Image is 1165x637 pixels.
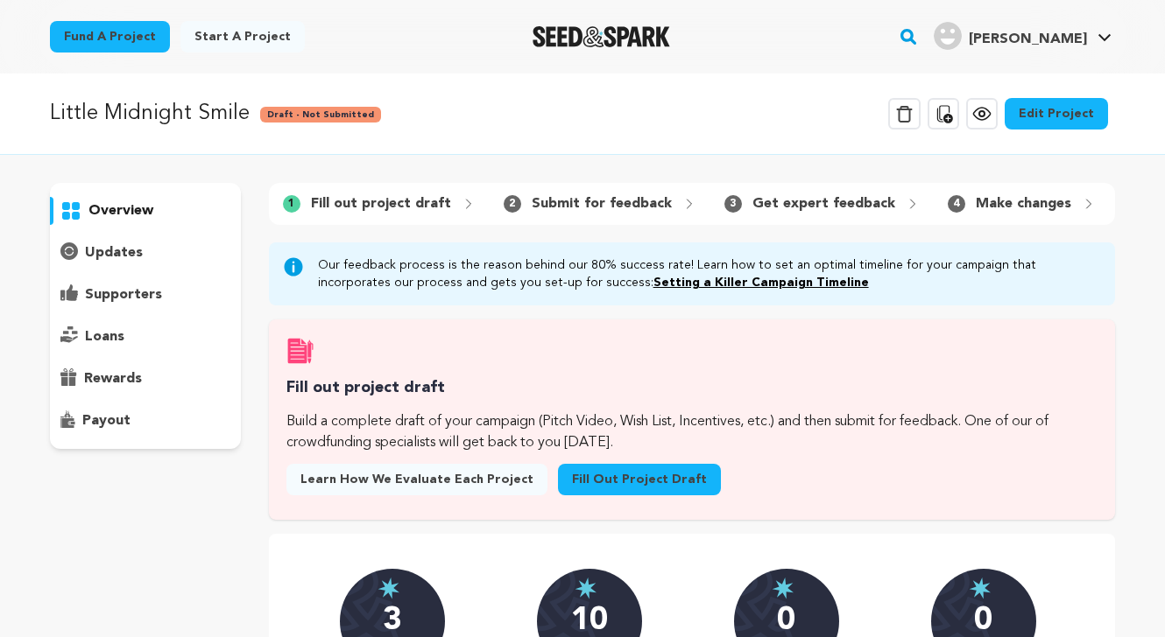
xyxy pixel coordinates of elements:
span: 1 [283,195,300,213]
div: Stephanie D.'s Profile [934,22,1087,50]
p: rewards [84,368,142,389]
p: loans [85,326,124,347]
a: Start a project [180,21,305,52]
span: Draft - Not Submitted [260,107,381,122]
button: supporters [50,281,241,309]
img: user.png [934,22,962,50]
button: overview [50,197,241,225]
span: Learn how we evaluate each project [300,471,533,488]
span: 2 [504,195,521,213]
p: Submit for feedback [532,193,672,214]
span: 4 [948,195,965,213]
a: Fund a project [50,21,170,52]
a: Edit Project [1005,98,1108,129]
a: Learn how we evaluate each project [286,464,547,495]
p: Make changes [976,193,1071,214]
button: payout [50,407,241,435]
p: updates [85,242,143,263]
h3: Fill out project draft [286,375,1098,401]
p: payout [82,410,131,431]
p: supporters [85,284,162,305]
a: Seed&Spark Homepage [533,26,670,47]
span: Stephanie D.'s Profile [930,18,1115,55]
p: Build a complete draft of your campaign (Pitch Video, Wish List, Incentives, etc.) and then submi... [286,411,1098,453]
p: overview [88,200,153,221]
p: Our feedback process is the reason behind our 80% success rate! Learn how to set an optimal timel... [318,256,1101,291]
p: Fill out project draft [311,193,451,214]
a: Stephanie D.'s Profile [930,18,1115,50]
button: updates [50,239,241,267]
span: [PERSON_NAME] [969,32,1087,46]
button: rewards [50,365,241,393]
p: Get expert feedback [752,193,895,214]
a: Setting a Killer Campaign Timeline [653,276,869,289]
button: loans [50,323,241,351]
span: 3 [724,195,742,213]
a: Fill out project draft [558,464,721,495]
p: Little Midnight Smile [50,98,250,129]
img: Seed&Spark Logo Dark Mode [533,26,670,47]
